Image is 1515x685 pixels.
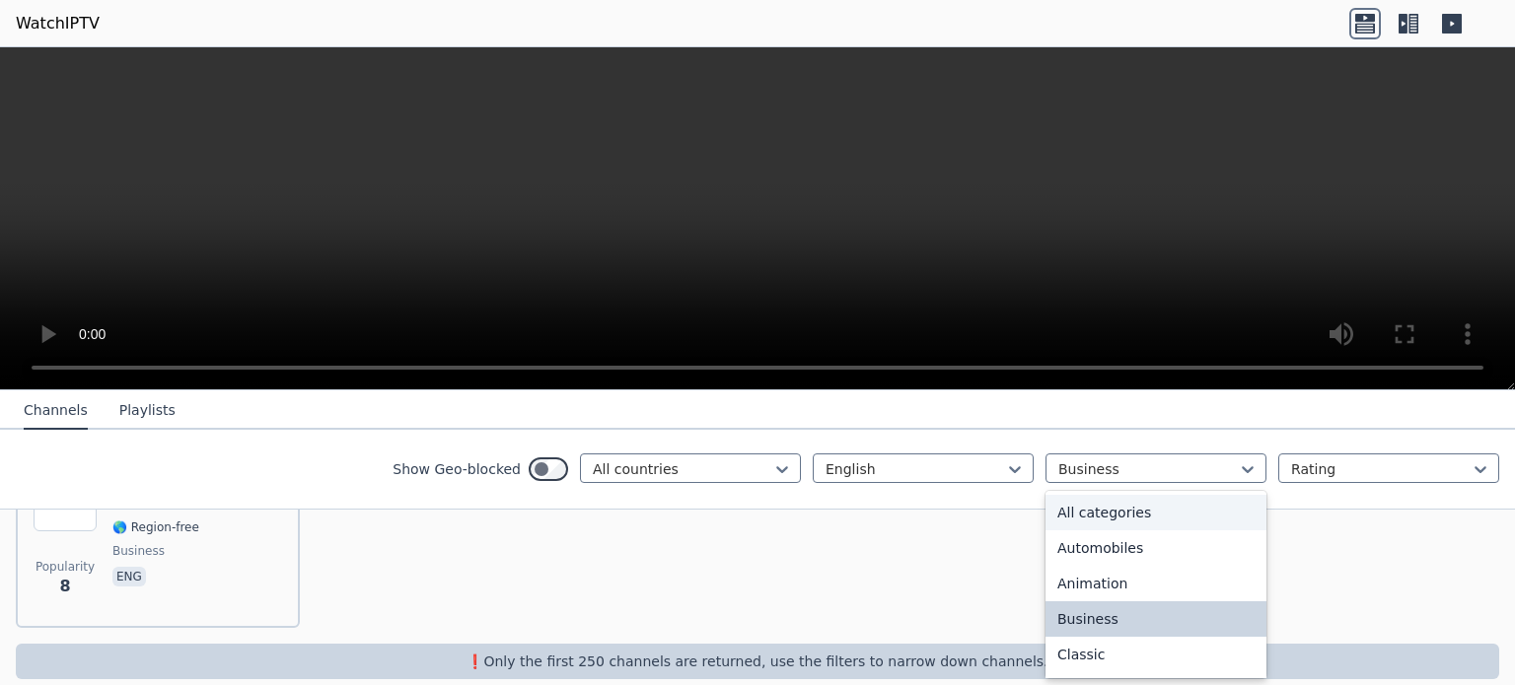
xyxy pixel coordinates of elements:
[16,12,100,35] a: WatchIPTV
[1046,495,1266,530] div: All categories
[1046,530,1266,566] div: Automobiles
[1046,637,1266,672] div: Classic
[24,651,1491,671] p: ❗️Only the first 250 channels are returned, use the filters to narrow down channels.
[59,575,70,598] span: 8
[119,392,176,430] button: Playlists
[112,519,199,535] span: 🌎 Region-free
[36,559,95,575] span: Popularity
[1046,601,1266,637] div: Business
[393,459,521,479] label: Show Geo-blocked
[1046,566,1266,601] div: Animation
[112,567,146,586] p: eng
[24,392,88,430] button: Channels
[112,543,165,559] span: business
